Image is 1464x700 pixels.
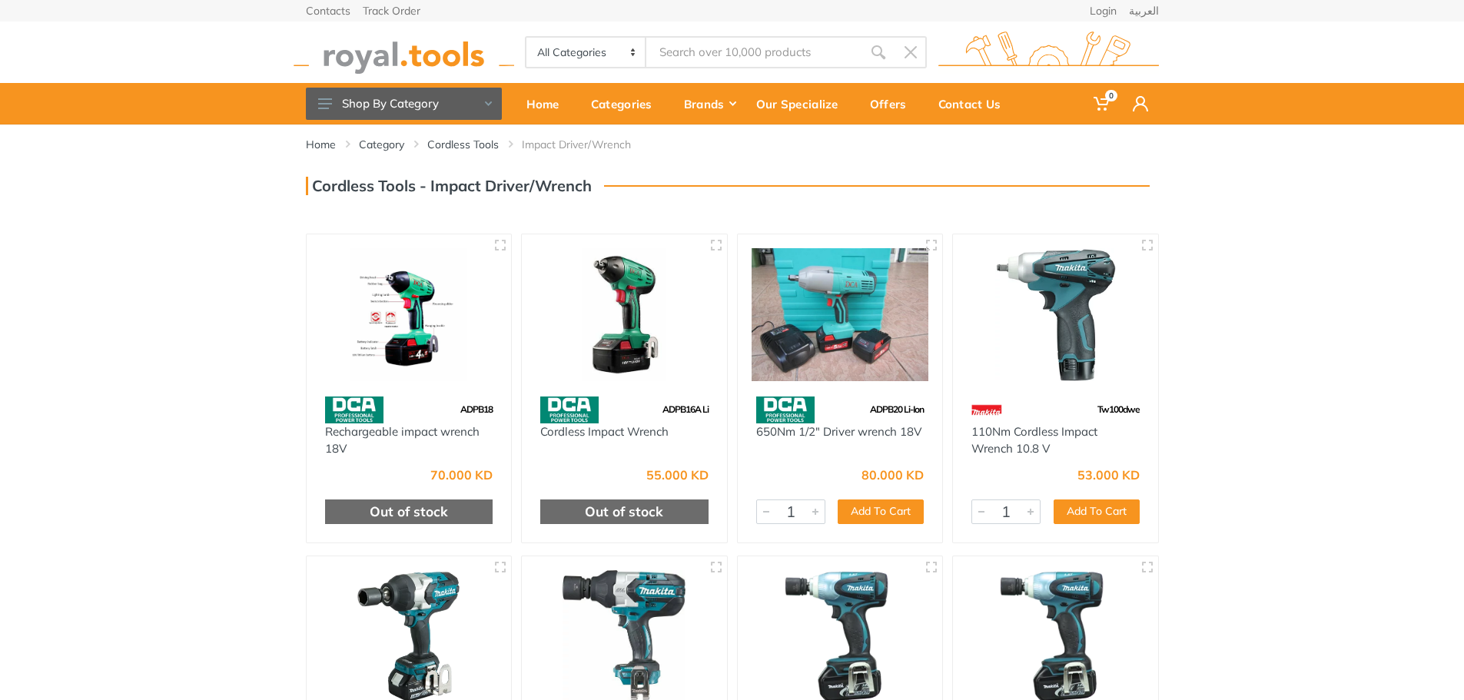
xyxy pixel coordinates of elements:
[928,83,1022,124] a: Contact Us
[861,469,924,481] div: 80.000 KD
[756,424,921,439] a: 650Nm 1/2" Driver wrench 18V
[430,469,493,481] div: 70.000 KD
[1077,469,1140,481] div: 53.000 KD
[320,248,498,381] img: Royal Tools - Rechargeable impact wrench 18V
[838,499,924,524] button: Add To Cart
[325,499,493,524] div: Out of stock
[928,88,1022,120] div: Contact Us
[363,5,420,16] a: Track Order
[967,248,1144,381] img: Royal Tools - 110Nm Cordless Impact Wrench 10.8 V
[580,83,673,124] a: Categories
[306,137,336,152] a: Home
[971,424,1097,456] a: 110Nm Cordless Impact Wrench 10.8 V
[752,248,929,381] img: Royal Tools - 650Nm 1/2
[1083,83,1122,124] a: 0
[1129,5,1159,16] a: العربية
[756,396,815,423] img: 58.webp
[1097,403,1140,415] span: Tw100dwe
[580,88,673,120] div: Categories
[359,137,404,152] a: Category
[1105,90,1117,101] span: 0
[646,469,709,481] div: 55.000 KD
[526,38,647,67] select: Category
[325,424,480,456] a: Rechargeable impact wrench 18V
[870,403,924,415] span: ADPB20 Li-Ion
[540,424,669,439] a: Cordless Impact Wrench
[745,88,859,120] div: Our Specialize
[646,36,861,68] input: Site search
[294,32,514,74] img: royal.tools Logo
[325,396,383,423] img: 58.webp
[745,83,859,124] a: Our Specialize
[306,88,502,120] button: Shop By Category
[540,499,709,524] div: Out of stock
[1054,499,1140,524] button: Add To Cart
[516,83,580,124] a: Home
[859,83,928,124] a: Offers
[673,88,745,120] div: Brands
[460,403,493,415] span: ADPB18
[859,88,928,120] div: Offers
[306,137,1159,152] nav: breadcrumb
[516,88,580,120] div: Home
[536,248,713,381] img: Royal Tools - Cordless Impact Wrench
[938,32,1159,74] img: royal.tools Logo
[662,403,709,415] span: ADPB16A Li
[1090,5,1117,16] a: Login
[306,177,592,195] h3: Cordless Tools - Impact Driver/Wrench
[971,396,1002,423] img: 42.webp
[306,5,350,16] a: Contacts
[522,137,654,152] li: Impact Driver/Wrench
[540,396,599,423] img: 58.webp
[427,137,499,152] a: Cordless Tools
